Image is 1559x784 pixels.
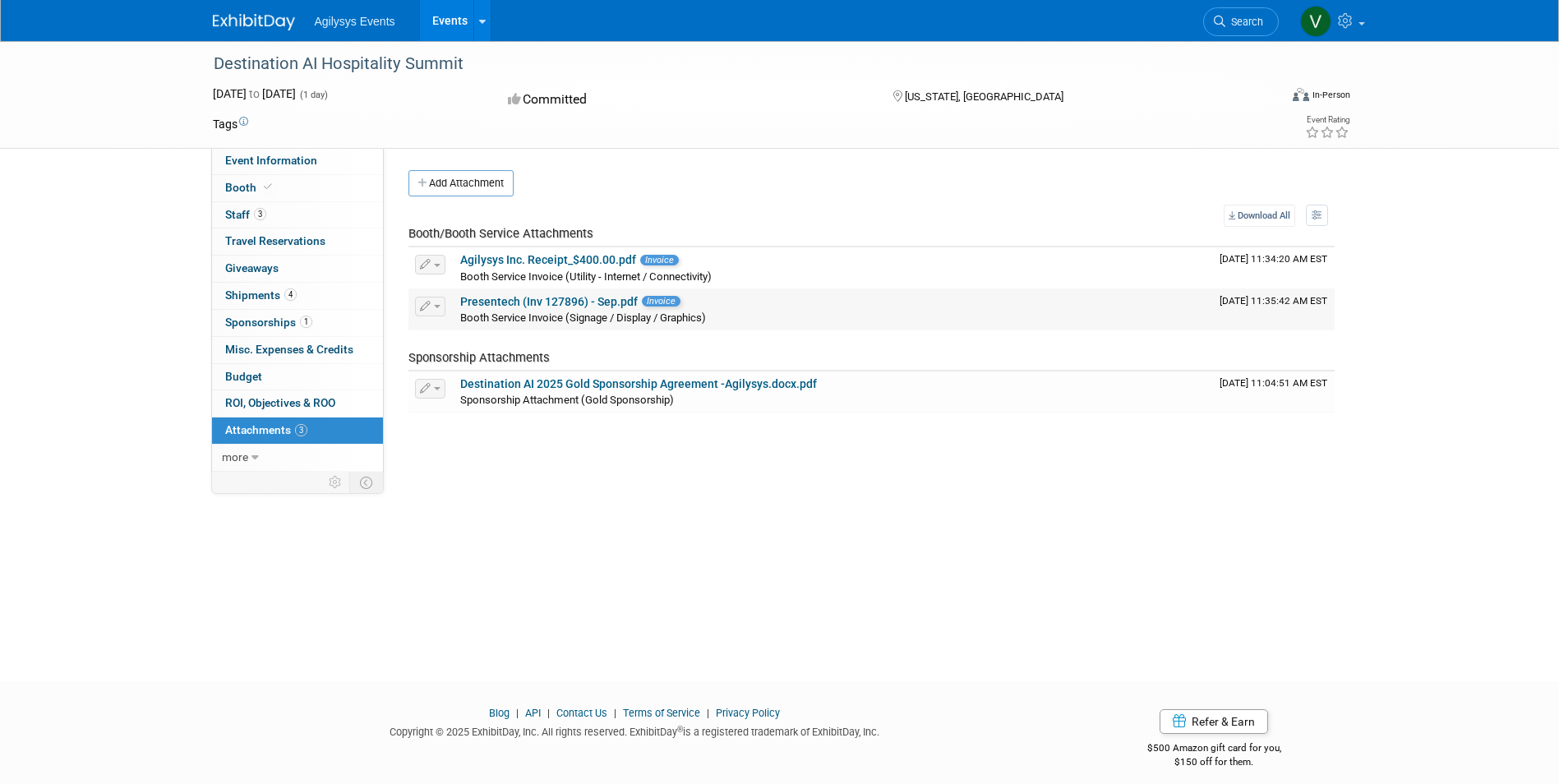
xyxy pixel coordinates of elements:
div: In-Person [1312,89,1350,101]
div: Destination AI Hospitality Summit [208,49,1254,79]
span: Booth Service Invoice (Utility - Internet / Connectivity) [460,270,712,283]
span: | [543,707,554,719]
span: | [610,707,620,719]
td: Toggle Event Tabs [349,472,383,493]
a: Agilysys Inc. Receipt_$400.00.pdf [460,253,636,266]
a: Refer & Earn [1160,709,1268,734]
span: more [222,450,248,463]
a: Sponsorships1 [212,310,383,336]
a: Download All [1224,205,1295,227]
a: Staff3 [212,202,383,228]
td: Upload Timestamp [1213,371,1335,413]
div: Event Rating [1305,116,1349,124]
span: Search [1225,16,1263,28]
span: Booth [225,181,275,194]
span: to [247,87,262,100]
span: Travel Reservations [225,234,325,247]
span: [DATE] [DATE] [213,87,296,100]
button: Add Attachment [408,170,514,196]
span: Event Information [225,154,317,167]
div: Committed [503,85,866,114]
span: Sponsorship Attachment (Gold Sponsorship) [460,394,674,406]
sup: ® [677,725,683,734]
a: Misc. Expenses & Credits [212,337,383,363]
a: Destination AI 2025 Gold Sponsorship Agreement -Agilysys.docx.pdf [460,377,817,390]
span: [US_STATE], [GEOGRAPHIC_DATA] [905,90,1063,103]
span: Booth Service Invoice (Signage / Display / Graphics) [460,311,706,324]
span: | [512,707,523,719]
span: 4 [284,288,297,301]
a: Shipments4 [212,283,383,309]
a: Search [1203,7,1279,36]
td: Personalize Event Tab Strip [321,472,350,493]
a: ROI, Objectives & ROO [212,390,383,417]
span: Invoice [640,255,679,265]
a: Blog [489,707,510,719]
span: 3 [295,424,307,436]
img: ExhibitDay [213,14,295,30]
span: Attachments [225,423,307,436]
span: Booth/Booth Service Attachments [408,226,593,241]
a: API [525,707,541,719]
div: Copyright © 2025 ExhibitDay, Inc. All rights reserved. ExhibitDay is a registered trademark of Ex... [213,721,1058,740]
span: ROI, Objectives & ROO [225,396,335,409]
span: Staff [225,208,266,221]
span: Giveaways [225,261,279,274]
a: Attachments3 [212,417,383,444]
span: Budget [225,370,262,383]
a: Budget [212,364,383,390]
span: Agilysys Events [315,15,395,28]
a: Privacy Policy [716,707,780,719]
td: Tags [213,116,248,132]
a: Giveaways [212,256,383,282]
span: 3 [254,208,266,220]
td: Upload Timestamp [1213,289,1335,330]
span: Upload Timestamp [1220,253,1327,265]
span: (1 day) [298,90,328,100]
a: Contact Us [556,707,607,719]
span: Upload Timestamp [1220,377,1327,389]
div: $150 off for them. [1082,755,1347,769]
span: Sponsorship Attachments [408,350,550,365]
a: Event Information [212,148,383,174]
a: Booth [212,175,383,201]
i: Booth reservation complete [264,182,272,191]
span: | [703,707,713,719]
a: more [212,445,383,471]
a: Travel Reservations [212,228,383,255]
span: Upload Timestamp [1220,295,1327,307]
a: Terms of Service [623,707,700,719]
a: Presentech (Inv 127896) - Sep.pdf [460,295,638,308]
img: Format-Inperson.png [1293,88,1309,101]
span: Shipments [225,288,297,302]
img: Victoria Telesco [1300,6,1331,37]
div: Event Format [1182,85,1351,110]
span: Misc. Expenses & Credits [225,343,353,356]
span: 1 [300,316,312,328]
span: Invoice [642,296,680,307]
span: Sponsorships [225,316,312,329]
div: $500 Amazon gift card for you, [1082,731,1347,768]
td: Upload Timestamp [1213,247,1335,288]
